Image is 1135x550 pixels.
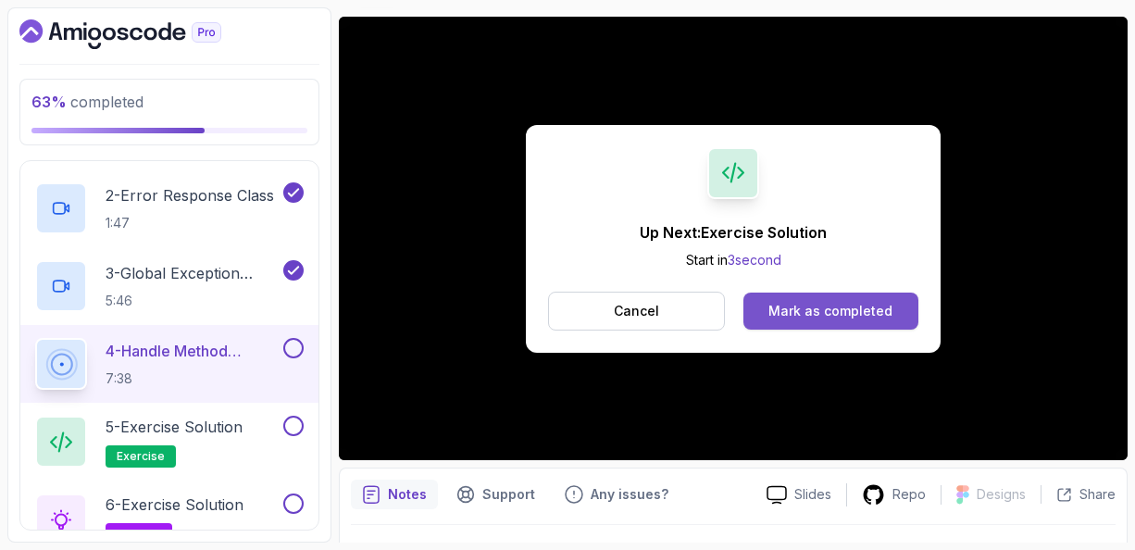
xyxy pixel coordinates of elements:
[106,262,280,284] p: 3 - Global Exception Handler
[640,221,827,244] p: Up Next: Exercise Solution
[35,494,304,545] button: 6-Exercise Solutionsolution
[591,485,668,504] p: Any issues?
[977,485,1026,504] p: Designs
[117,527,161,542] span: solution
[19,19,264,49] a: Dashboard
[35,416,304,468] button: 5-Exercise Solutionexercise
[106,214,274,232] p: 1:47
[614,302,659,320] p: Cancel
[640,251,827,269] p: Start in
[388,485,427,504] p: Notes
[31,93,143,111] span: completed
[892,485,926,504] p: Repo
[35,338,304,390] button: 4-Handle Method Argument Not Valid Exception7:38
[35,260,304,312] button: 3-Global Exception Handler5:46
[548,292,725,331] button: Cancel
[31,93,67,111] span: 63 %
[106,369,280,388] p: 7:38
[106,416,243,438] p: 5 - Exercise Solution
[768,302,892,320] div: Mark as completed
[106,494,243,516] p: 6 - Exercise Solution
[339,17,1128,460] iframe: 4 - Handle MethodArgumentNotValidException
[351,480,438,509] button: notes button
[847,483,941,506] a: Repo
[728,252,781,268] span: 3 second
[106,340,280,362] p: 4 - Handle Method Argument Not Valid Exception
[482,485,535,504] p: Support
[106,292,280,310] p: 5:46
[752,485,846,505] a: Slides
[743,293,918,330] button: Mark as completed
[554,480,680,509] button: Feedback button
[445,480,546,509] button: Support button
[794,485,831,504] p: Slides
[117,449,165,464] span: exercise
[106,184,274,206] p: 2 - Error Response Class
[35,182,304,234] button: 2-Error Response Class1:47
[1041,485,1116,504] button: Share
[1079,485,1116,504] p: Share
